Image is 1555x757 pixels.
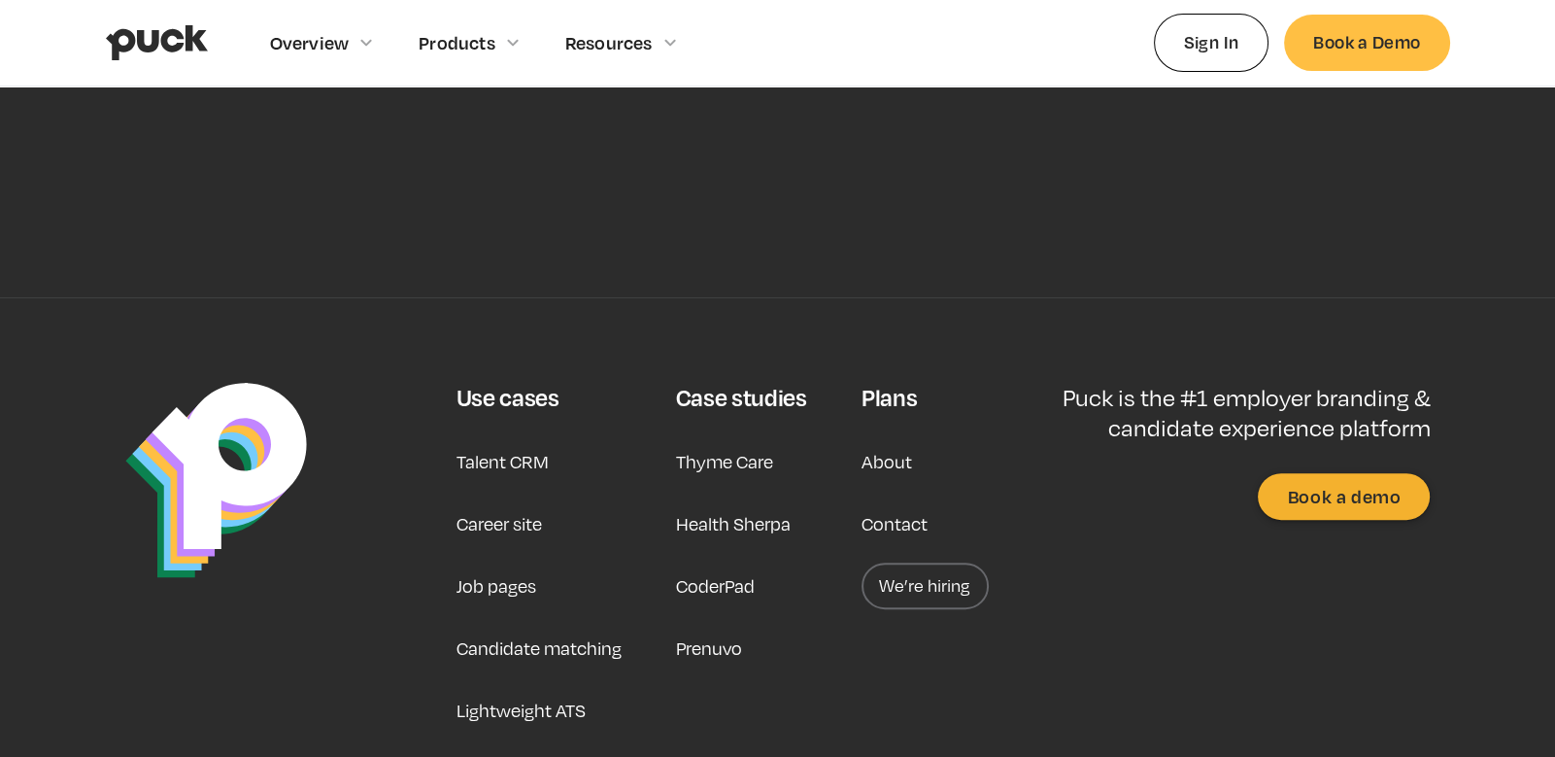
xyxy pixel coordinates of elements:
p: Puck is the #1 employer branding & candidate experience platform [1008,383,1431,442]
a: We’re hiring [862,563,989,609]
a: Job pages [456,563,535,609]
div: Case studies [676,383,807,412]
a: Thyme Care [676,438,773,485]
a: Lightweight ATS [456,687,585,734]
a: Sign In [1154,14,1269,71]
a: Prenuvo [676,625,742,671]
a: Book a Demo [1284,15,1449,70]
a: Career site [456,500,541,547]
div: Products [419,32,495,53]
a: Talent CRM [456,438,548,485]
div: Overview [270,32,350,53]
a: CoderPad [676,563,755,609]
div: Use cases [456,383,558,412]
img: Puck Logo [125,383,307,578]
a: Candidate matching [456,625,621,671]
a: About [862,438,912,485]
a: Contact [862,500,928,547]
div: Resources [565,32,653,53]
a: Health Sherpa [676,500,791,547]
a: Book a demo [1258,473,1430,520]
div: Plans [862,383,917,412]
